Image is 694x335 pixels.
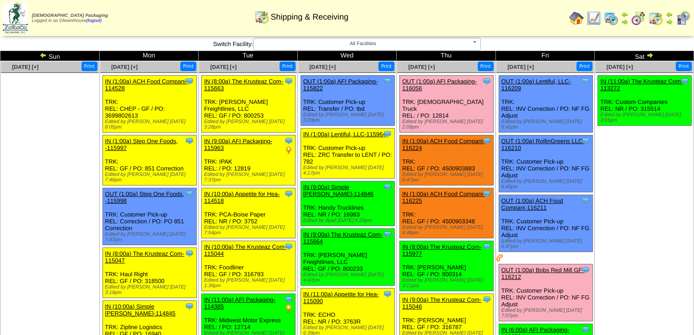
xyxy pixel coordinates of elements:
[204,191,280,204] a: IN (10:00a) Appetite for Hea-114518
[577,62,592,71] button: Print
[482,136,491,145] img: Tooltip
[680,77,689,86] img: Tooltip
[301,76,394,126] div: TRK: Customer Pick-up REL: Transfer / PO: tbd
[676,11,690,26] img: calendarcustomer.gif
[40,52,47,59] img: arrowleft.gif
[607,64,633,70] span: [DATE] [+]
[501,308,592,319] div: Edited by [PERSON_NAME] [DATE] 7:07pm
[204,78,283,92] a: IN (8:00a) The Krusteaz Com-115663
[587,11,601,26] img: line_graph.gif
[204,296,276,310] a: IN (11:00a) AFI Packaging-114385
[105,138,178,151] a: IN (1:00a) Step One Foods, -115997
[204,278,295,289] div: Edited by [PERSON_NAME] [DATE] 1:36pm
[303,272,394,283] div: Edited by [PERSON_NAME] [DATE] 4:47pm
[102,76,196,133] div: TRK: REL: CHEP - GF / PO: 3699802613
[402,191,485,204] a: IN (1:00a) ACH Food Compani-116225
[301,181,394,226] div: TRK: Handy Trucklines REL: NR / PO: 16983
[402,78,477,92] a: OUT (1:00a) AFI Packaging-116056
[501,197,563,211] a: OUT (1:00a) ACH Food Compani-116211
[501,78,571,92] a: OUT (1:00a) Lentiful, LLC-116209
[105,284,196,295] div: Edited by [PERSON_NAME] [DATE] 3:19pm
[648,11,663,26] img: calendarinout.gif
[581,265,590,274] img: Tooltip
[303,231,383,245] a: IN (9:00a) The Krusteaz Com-115664
[3,3,28,33] img: zoroco-logo-small.webp
[185,77,194,86] img: Tooltip
[180,62,196,71] button: Print
[284,77,293,86] img: Tooltip
[600,78,683,92] a: IN (11:00a) The Krusteaz Com-113272
[303,165,394,176] div: Edited by [PERSON_NAME] [DATE] 4:17pm
[105,172,196,183] div: Edited by [PERSON_NAME] [DATE] 7:46pm
[397,51,496,61] td: Thu
[621,18,628,26] img: arrowright.gif
[402,138,485,151] a: IN (1:00a) ACH Food Compani-116224
[400,241,494,291] div: TRK: [PERSON_NAME] REL: GF / PO: 800314
[581,77,590,86] img: Tooltip
[32,13,108,18] span: [DEMOGRAPHIC_DATA] Packaging
[12,64,39,70] a: [DATE] [+]
[383,289,392,299] img: Tooltip
[105,119,196,130] div: Edited by [PERSON_NAME] [DATE] 8:05pm
[383,230,392,239] img: Tooltip
[32,13,108,23] span: Logged in as Gfwarehouse
[185,302,194,311] img: Tooltip
[284,189,293,198] img: Tooltip
[499,195,592,252] div: TRK: Customer Pick-up REL: INV Correction / PO: NF FG Adjust
[204,119,295,130] div: Edited by [PERSON_NAME] [DATE] 3:28pm
[280,62,296,71] button: Print
[383,77,392,86] img: Tooltip
[303,78,378,92] a: OUT (1:00a) AFI Packaging-115822
[631,11,646,26] img: calendarblend.gif
[185,189,194,198] img: Tooltip
[111,64,138,70] span: [DATE] [+]
[102,135,196,186] div: TRK: REL: GF / PO: 851 Correction
[102,248,196,298] div: TRK: Haul Right REL: GF / PO: 318500
[202,76,296,133] div: TRK: [PERSON_NAME] Freightlines, LLC REL: GF / PO: 800253
[402,243,481,257] a: IN (8:00a) The Krusteaz Com-115977
[482,77,491,86] img: Tooltip
[303,291,379,304] a: IN (11:00a) Appetite for Hea-115090
[400,135,494,186] div: TRK: REL: GF / PO: 4500903883
[501,138,585,151] a: OUT (1:00a) RollinGreens LLC-116210
[604,11,618,26] img: calendarprod.gif
[105,303,176,317] a: IN (10:00a) Simple [PERSON_NAME]-114845
[646,52,653,59] img: arrowright.gif
[105,232,196,242] div: Edited by [PERSON_NAME] [DATE] 7:47pm
[595,51,694,61] td: Sat
[204,243,286,257] a: IN (10:00a) The Krusteaz Com-115044
[297,51,397,61] td: Wed
[402,172,493,183] div: Edited by [PERSON_NAME] [DATE] 8:47pm
[257,38,469,49] span: All Facilities
[202,241,296,291] div: TRK: Foodliner REL: GF / PO: 316793
[383,129,392,139] img: Tooltip
[499,264,592,321] div: TRK: Customer Pick-up REL: INV Correction / PO: NF FG Adjust
[666,18,673,26] img: arrowright.gif
[185,136,194,145] img: Tooltip
[185,249,194,258] img: Tooltip
[105,250,184,264] a: IN (8:00a) The Krusteaz Com-115047
[301,129,394,179] div: TRK: Customer Pick-up REL: ZRC Transfer to LENT / PO: 782
[499,76,592,133] div: TRK: REL: INV Correction / PO: NF FG Adjust
[507,64,534,70] a: [DATE] [+]
[255,10,269,24] img: calendarinout.gif
[309,64,336,70] a: [DATE] [+]
[105,191,184,204] a: OUT (1:00a) Step One Foods, -115998
[0,51,100,61] td: Sun
[378,62,394,71] button: Print
[82,62,97,71] button: Print
[204,172,295,183] div: Edited by [PERSON_NAME] [DATE] 7:37pm
[402,119,493,130] div: Edited by [PERSON_NAME] [DATE] 2:09pm
[569,11,584,26] img: home.gif
[499,135,592,192] div: TRK: Customer Pick-up REL: INV Correction / PO: NF FG Adjust
[204,225,295,236] div: Edited by [PERSON_NAME] [DATE] 7:54pm
[676,62,692,71] button: Print
[666,11,673,18] img: arrowleft.gif
[105,78,188,92] a: IN (1:00a) ACH Food Compani-114528
[284,136,293,145] img: Tooltip
[408,64,435,70] a: [DATE] [+]
[303,131,386,138] a: IN (1:00a) Lentiful, LLC-115964
[501,119,592,130] div: Edited by [PERSON_NAME] [DATE] 6:41pm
